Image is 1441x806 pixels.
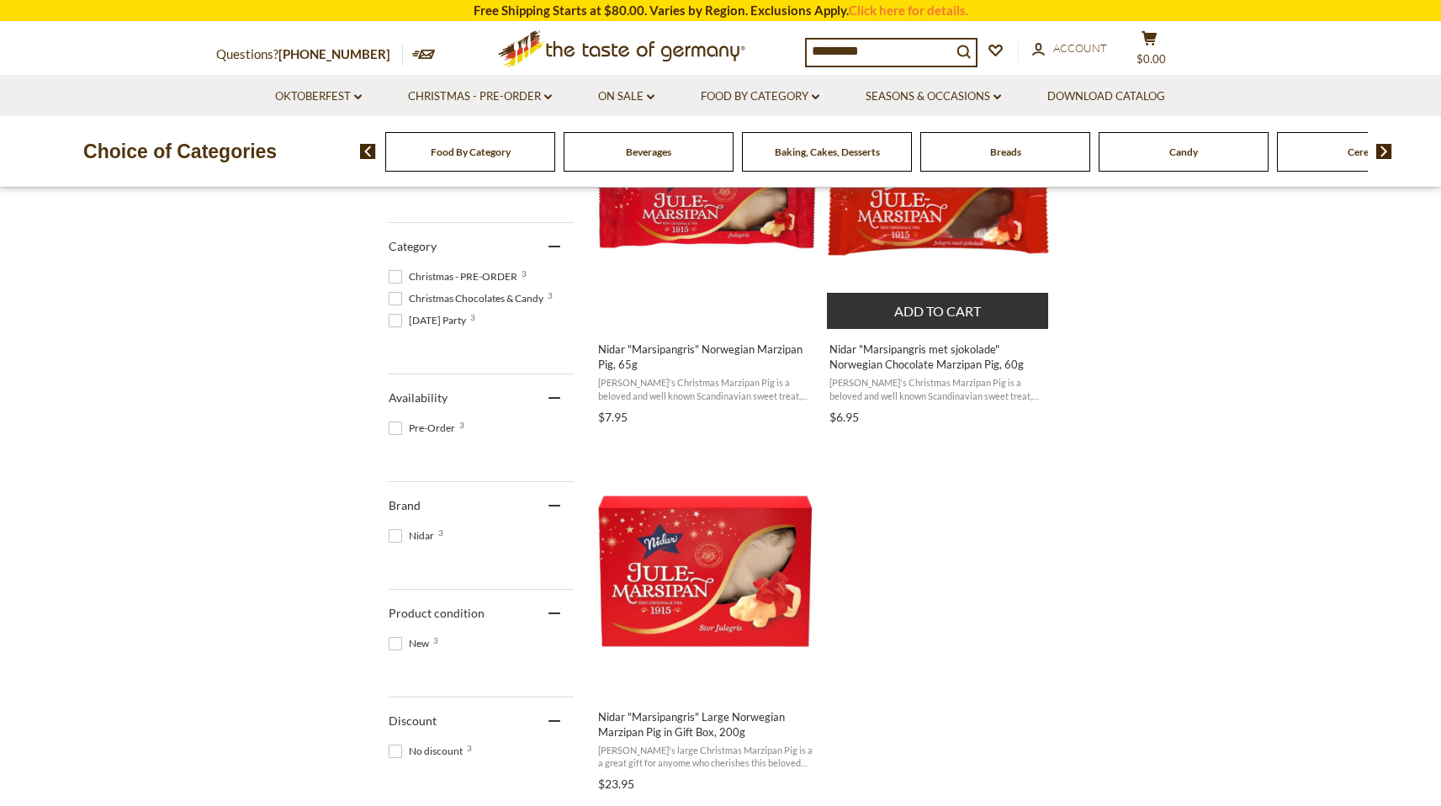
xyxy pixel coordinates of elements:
span: $7.95 [598,410,628,424]
a: Cereal [1348,146,1376,158]
span: Discount [389,713,437,728]
img: previous arrow [360,144,376,159]
a: Food By Category [431,146,511,158]
span: 3 [433,636,438,644]
span: $23.95 [598,777,634,791]
img: Nidar "Marsipangris met sjokolade" Norwegian Chocolate Marzipan Pig, 60g [827,92,1050,315]
span: 3 [467,744,472,752]
span: Availability [389,390,448,405]
a: Beverages [626,146,671,158]
span: Nidar "Marsipangris" Norwegian Marzipan Pig, 65g [598,342,816,372]
span: Nidar "Marsipangris met sjokolade" Norwegian Chocolate Marzipan Pig, 60g [829,342,1047,372]
a: Account [1032,40,1107,58]
a: Nidar [827,77,1050,430]
span: $6.95 [829,410,859,424]
span: Product condition [389,606,485,620]
a: Breads [990,146,1021,158]
a: On Sale [598,87,654,106]
a: Food By Category [701,87,819,106]
a: Christmas - PRE-ORDER [408,87,552,106]
a: Seasons & Occasions [866,87,1001,106]
img: Nidar "Marsipangris" Norwegian Marzipan Pig, 65g [596,92,819,315]
span: 3 [438,528,443,537]
img: Nidar "Marsipangris" Large Norwegian Marzipan Pig in Gift Box, 200g [596,459,819,681]
button: $0.00 [1125,30,1175,72]
a: Nidar [596,444,819,798]
a: [PHONE_NUMBER] [278,46,390,61]
span: Nidar [389,528,439,544]
span: [PERSON_NAME]'s large Christmas Marzipan Pig is a a great gift for anyome who cherishes this belo... [598,744,816,770]
a: Oktoberfest [275,87,362,106]
span: Brand [389,498,421,512]
img: next arrow [1376,144,1392,159]
span: Pre-Order [389,421,460,436]
a: Baking, Cakes, Desserts [775,146,880,158]
span: New [389,636,434,651]
span: [PERSON_NAME]'s Christmas Marzipan Pig is a beloved and well known Scandinavian sweet treat, hand... [829,376,1047,402]
span: Christmas Chocolates & Candy [389,291,548,306]
a: Download Catalog [1047,87,1165,106]
span: [PERSON_NAME]'s Christmas Marzipan Pig is a beloved and well known Scandinavian sweet treat, hand... [598,376,816,402]
span: [DATE] Party [389,313,471,328]
button: Add to cart [827,293,1048,329]
span: 3 [459,421,464,429]
span: 3 [548,291,553,300]
p: Questions? [216,44,403,66]
span: Account [1053,41,1107,55]
span: Nidar "Marsipangris" Large Norwegian Marzipan Pig in Gift Box, 200g [598,709,816,740]
a: Candy [1169,146,1198,158]
span: 3 [470,313,475,321]
a: Click here for details. [849,3,968,18]
span: $0.00 [1136,52,1166,66]
span: Category [389,239,437,253]
span: Christmas - PRE-ORDER [389,269,522,284]
span: 3 [522,269,527,278]
a: Nidar [596,77,819,430]
span: No discount [389,744,468,759]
